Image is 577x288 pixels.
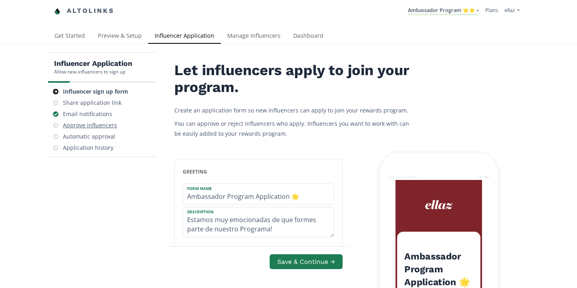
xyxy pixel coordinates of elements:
h2: Let influencers apply to join your program. [174,62,415,96]
div: Application history [63,144,113,152]
textarea: Estamos muy emocionadas de que formes parte de nuestro Programa! [183,207,334,237]
div: Approve influencers [63,121,117,129]
label: Description [183,207,326,214]
button: Save & Continue → [270,254,343,269]
div: Influencer sign up form [63,88,128,96]
div: Influencer's Phone [389,175,418,179]
a: Preview & Setup [91,29,148,45]
a: Altolinks [54,4,114,18]
a: Influencer Application [148,29,221,45]
div: Share application link [63,99,121,107]
a: Dashboard [287,29,330,45]
div: Automatic approval [63,133,115,141]
a: Ambassador Program ⭐️⭐️ [408,6,479,15]
label: Form Name [183,184,326,191]
p: Create an application form so new influencers can apply to join your rewards program. [174,105,415,115]
a: Get Started [48,29,91,45]
span: greeting [183,168,207,175]
h5: Influencer Application [54,59,132,68]
span: ellaz [504,6,515,14]
img: ew9eVGDHp6dD [425,200,452,209]
p: You can approve or reject influencers who apply. Influencers you want to work with can be easily ... [174,118,415,139]
img: favicon-32x32.png [54,8,61,14]
a: Plans [485,6,498,14]
div: Allow new influencers to sign up [54,68,132,75]
a: Manage Influencers [221,29,287,45]
a: ellaz [504,6,520,16]
div: Email notifications [63,110,112,118]
iframe: chat widget [8,8,34,32]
